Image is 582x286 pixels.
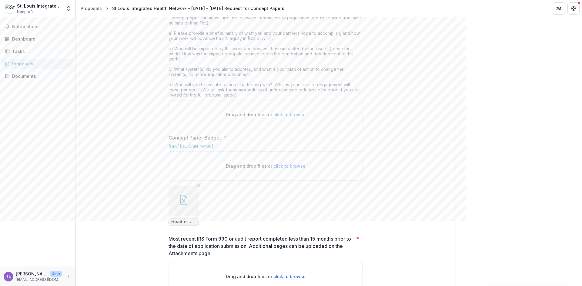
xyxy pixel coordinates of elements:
[2,59,73,69] a: Proposals
[65,2,73,15] button: Open entity switcher
[17,9,34,15] span: Nonprofit
[169,15,363,100] div: Concept paper should include the following information: (2 pages max with 1.5 spacing, font size ...
[226,163,306,169] p: Drag and drop files or
[5,4,15,13] img: St. Louis Integrated Health Network
[226,273,306,280] p: Drag and drop files or
[16,277,62,282] p: [EMAIL_ADDRESS][DOMAIN_NAME]
[12,48,68,54] div: Tasks
[2,71,73,81] a: Documents
[169,134,221,141] p: Concept Paper Budget
[169,235,354,257] p: Most recent IRS Form 990 or audit report completed less than 15 months prior to the date of appli...
[6,274,11,278] div: Tommy English
[2,46,73,56] a: Tasks
[12,24,71,29] span: Notifications
[78,4,287,13] nav: breadcrumb
[12,36,68,42] div: Dashboard
[273,274,306,279] span: click to browse
[273,163,306,169] span: click to browse
[81,5,102,12] div: Proposals
[17,3,62,9] div: St. Louis Integrated Health Network
[567,2,580,15] button: Get Help
[169,186,199,225] div: Remove FileHealth-Equity-Fund-Concept-Paper-Budget.xlsx
[50,271,62,277] p: User
[2,22,73,31] button: Notifications
[12,61,68,67] div: Proposals
[2,34,73,44] a: Dashboard
[112,5,284,12] div: St Louis Integrated Health Network - [DATE] - [DATE] Request for Concept Papers
[273,112,306,117] span: click to browse
[65,273,72,280] button: More
[12,73,68,79] div: Documents
[16,271,47,277] p: [PERSON_NAME]
[169,144,213,149] a: [URL][DOMAIN_NAME]
[226,111,306,118] p: Drag and drop files or
[78,4,104,13] a: Proposals
[171,219,196,224] span: Health-Equity-Fund-Concept-Paper-Budget.xlsx
[195,182,202,189] button: Remove File
[553,2,565,15] button: Partners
